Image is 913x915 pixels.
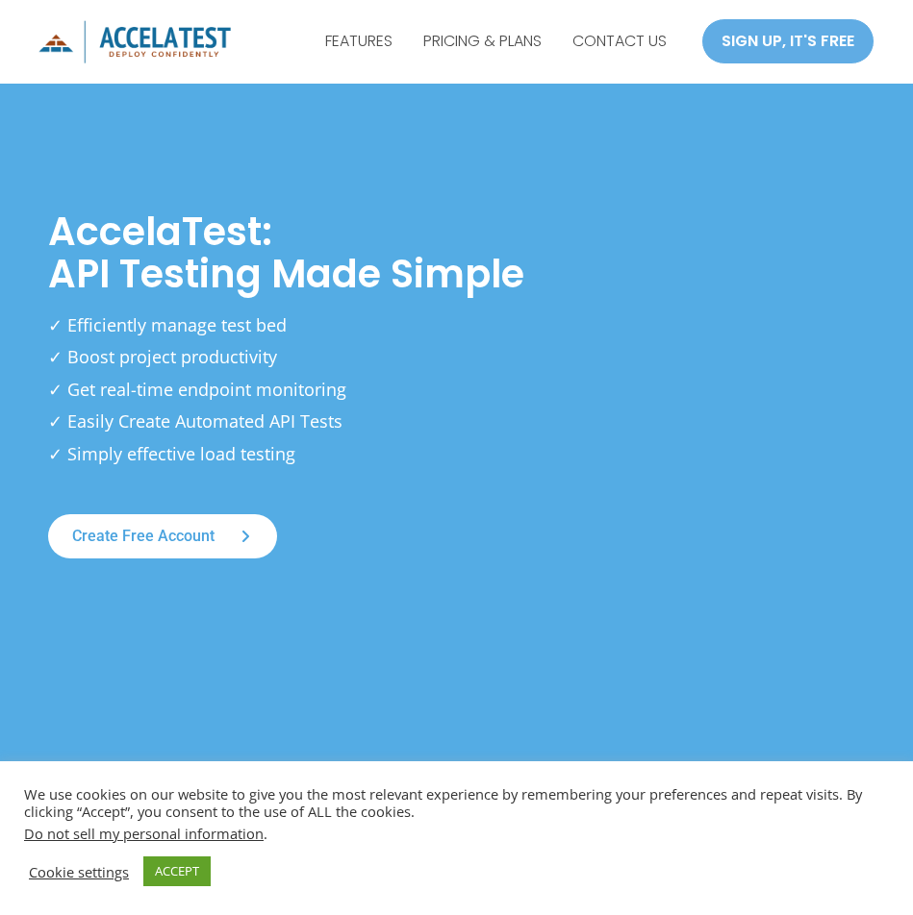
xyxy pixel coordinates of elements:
span: Create free account [72,529,215,544]
a: FEATURES [310,17,408,65]
a: PRICING & PLANS [408,17,557,65]
div: We use cookies on our website to give you the most relevant experience by remembering your prefer... [24,785,889,842]
nav: Site Navigation [310,17,682,65]
a: CONTACT US [557,17,682,65]
div: . [24,825,889,842]
a: AccelaTest [38,30,231,51]
a: Cookie settings [29,863,129,880]
h1: AccelaTest: API Testing Made Simple [48,210,865,295]
a: SIGN UP, IT'S FREE [701,18,875,64]
a: ACCEPT [143,856,211,886]
a: Do not sell my personal information [24,824,264,843]
a: Create free account [48,514,277,558]
p: ✓ Efficiently manage test bed ✓ Boost project productivity ✓ Get real-time endpoint monitoring ✓ ... [48,309,711,470]
img: icon [38,20,231,63]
